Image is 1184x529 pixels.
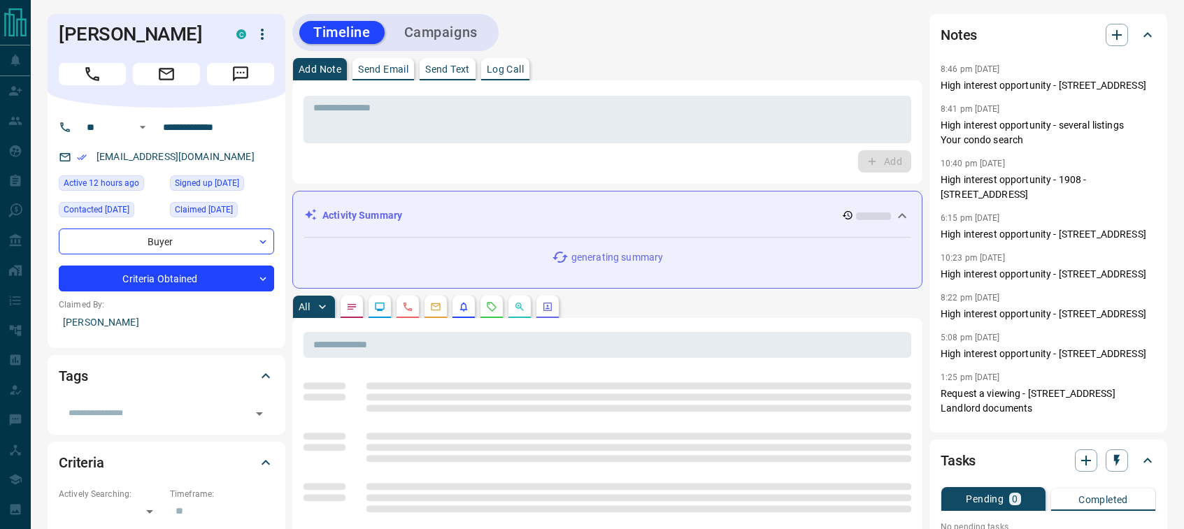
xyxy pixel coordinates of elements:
h2: Tasks [941,449,976,472]
button: Timeline [299,21,385,44]
p: High interest opportunity - [STREET_ADDRESS] [941,347,1156,361]
p: 0 [1012,494,1018,504]
p: generating summary [571,250,663,265]
p: Timeframe: [170,488,274,500]
div: Activity Summary [304,203,911,229]
h2: Criteria [59,451,104,474]
p: [PERSON_NAME] [59,311,274,334]
div: Tasks [941,444,1156,477]
p: 8:22 pm [DATE] [941,293,1000,303]
p: Actively Searching: [59,488,163,500]
span: Active 12 hours ago [64,176,139,190]
p: Completed [1078,495,1128,505]
div: Buyer [59,229,274,254]
span: Signed up [DATE] [175,176,239,190]
p: 8:41 pm [DATE] [941,104,1000,114]
p: High interest opportunity - several listings Your condo search [941,118,1156,147]
svg: Email Verified [77,152,87,162]
p: High interest opportunity - [STREET_ADDRESS] [941,227,1156,242]
button: Campaigns [390,21,492,44]
div: Criteria Obtained [59,266,274,291]
div: Tags [59,359,274,393]
p: 8:46 pm [DATE] [941,64,1000,74]
div: Tue May 20 2025 [59,202,163,222]
span: Message [207,63,274,85]
p: High interest opportunity - [STREET_ADDRESS] [941,78,1156,93]
div: Notes [941,18,1156,52]
svg: Lead Browsing Activity [374,301,385,312]
span: Email [133,63,200,85]
p: Activity Summary [322,208,402,223]
p: 6:15 pm [DATE] [941,213,1000,223]
svg: Requests [486,301,497,312]
div: Fri Aug 15 2025 [59,175,163,195]
svg: Calls [402,301,413,312]
button: Open [250,404,269,423]
p: All [299,302,310,312]
p: 10:40 pm [DATE] [941,159,1005,168]
a: [EMAIL_ADDRESS][DOMAIN_NAME] [97,151,255,162]
button: Open [134,119,151,136]
span: Call [59,63,126,85]
p: Send Text [425,64,470,74]
svg: Notes [346,301,357,312]
svg: Emails [430,301,441,312]
svg: Opportunities [514,301,525,312]
div: condos.ca [236,29,246,39]
p: Send Email [358,64,408,74]
p: High interest opportunity - [STREET_ADDRESS] [941,307,1156,321]
svg: Agent Actions [542,301,553,312]
p: Request a viewing - [STREET_ADDRESS] Landlord documents [941,386,1156,416]
p: 5:08 pm [DATE] [941,333,1000,342]
p: 10:23 pm [DATE] [941,253,1005,263]
h2: Tags [59,365,87,387]
p: Claimed By: [59,298,274,311]
p: Add Note [299,64,341,74]
div: Criteria [59,446,274,479]
p: 1:25 pm [DATE] [941,372,1000,382]
span: Claimed [DATE] [175,203,233,217]
p: Pending [966,494,1004,504]
p: High interest opportunity - 1908 - [STREET_ADDRESS] [941,173,1156,202]
h2: Notes [941,24,977,46]
div: Sat Feb 05 2022 [170,175,274,195]
p: High interest opportunity - [STREET_ADDRESS] [941,267,1156,282]
h1: [PERSON_NAME] [59,23,215,45]
div: Sat Feb 05 2022 [170,202,274,222]
span: Contacted [DATE] [64,203,129,217]
svg: Listing Alerts [458,301,469,312]
p: Log Call [487,64,524,74]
